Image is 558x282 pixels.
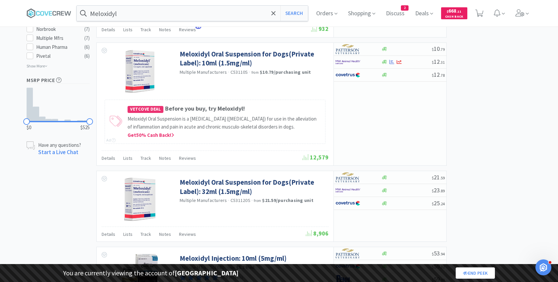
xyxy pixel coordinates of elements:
[335,248,360,258] img: f5e969b455434c6296c6d81ef179fa71_3.png
[432,71,445,78] span: 12
[335,185,360,195] img: f6b2451649754179b5b4e0c70c3f7cb0_2.png
[84,25,90,33] div: ( 7 )
[123,155,133,161] span: Lists
[140,27,151,33] span: Track
[262,197,314,203] strong: $21.59 / purchasing unit
[159,155,171,161] span: Notes
[432,188,434,193] span: $
[80,124,90,132] span: $525
[335,57,360,67] img: f6b2451649754179b5b4e0c70c3f7cb0_2.png
[447,9,448,14] span: $
[179,27,196,33] span: Reviews
[128,132,174,138] span: Get 50 % Cash Back!
[401,6,408,10] span: 2
[456,9,461,14] span: . 11
[125,49,155,93] img: ec645c19175c46c0a827f317865dc4d6_605888.png
[128,104,322,114] h4: Before you buy, try Meloxidyl!
[432,251,434,256] span: $
[432,262,445,270] span: 59
[251,197,253,203] span: ·
[180,178,327,196] a: Meloxidyl Oral Suspension for Dogs(Private Label): 32ml (1.5mg/ml)
[280,6,308,21] button: Search
[335,172,360,182] img: f5e969b455434c6296c6d81ef179fa71_3.png
[27,61,47,69] p: Show More
[303,153,328,161] span: 12,579
[432,175,434,180] span: $
[159,231,171,237] span: Notes
[38,148,78,156] a: Start a Live Chat
[36,52,77,60] div: Pivetal
[36,34,77,42] div: Multiple Mfrs
[175,269,238,277] strong: [GEOGRAPHIC_DATA]
[179,155,196,161] span: Reviews
[106,137,116,143] div: Ad
[440,188,445,193] span: . 89
[180,254,287,263] a: Meloxidyl Injection: 10ml (5mg/ml)
[254,198,261,203] span: from
[124,178,155,221] img: 96323a4474c341fab0e9ce3b06af1def_605891.png
[251,70,259,75] span: from
[249,69,250,75] span: ·
[102,231,115,237] span: Details
[140,155,151,161] span: Track
[84,43,90,51] div: ( 6 )
[228,197,230,203] span: ·
[441,4,467,22] a: $668.11Cash Back
[432,201,434,206] span: $
[180,197,227,203] a: Multiple Manufacturers
[123,231,133,237] span: Lists
[311,25,328,33] span: 932
[432,60,434,65] span: $
[231,69,248,75] span: C53110S
[440,251,445,256] span: . 94
[179,231,196,237] span: Reviews
[84,52,90,60] div: ( 6 )
[27,124,31,132] span: $0
[123,27,133,33] span: Lists
[432,47,434,52] span: $
[432,199,445,207] span: 25
[36,43,77,51] div: Human Pharma
[440,73,445,78] span: . 78
[180,49,327,68] a: Meloxidyl Oral Suspension for Dogs(Private Label): 10ml (1.5mg/ml)
[84,34,90,42] div: ( 7 )
[445,15,463,19] span: Cash Back
[36,25,77,33] div: Norbrook
[335,70,360,80] img: 77fca1acd8b6420a9015268ca798ef17_1.png
[128,115,322,131] p: Meloxidyl Oral Suspension is a [MEDICAL_DATA] ([MEDICAL_DATA]) for use in the alleviation of infl...
[335,198,360,208] img: 77fca1acd8b6420a9015268ca798ef17_1.png
[63,268,238,278] p: You are currently viewing the account of
[432,58,445,65] span: 12
[128,106,163,113] span: Vetcove Deal
[159,27,171,33] span: Notes
[231,197,250,203] span: C531120S
[102,27,115,33] span: Details
[432,45,445,52] span: 10
[440,201,445,206] span: . 24
[432,73,434,78] span: $
[140,231,151,237] span: Track
[440,175,445,180] span: . 59
[432,173,445,181] span: 21
[440,47,445,52] span: . 79
[456,267,495,279] a: End Peek
[38,141,81,148] p: Have any questions?
[535,259,551,275] iframe: Intercom live chat
[260,69,311,75] strong: $10.79 / purchasing unit
[306,230,328,237] span: 8,906
[447,8,461,14] span: 668
[432,186,445,194] span: 23
[27,76,90,84] h5: MSRP Price
[77,6,308,21] input: Search by item, sku, manufacturer, ingredient, size...
[440,60,445,65] span: . 31
[228,69,230,75] span: ·
[335,261,360,271] img: 77fca1acd8b6420a9015268ca798ef17_1.png
[432,249,445,257] span: 53
[102,155,115,161] span: Details
[383,11,407,17] a: Discuss2
[180,69,227,75] a: Multiple Manufacturers
[335,44,360,54] img: f5e969b455434c6296c6d81ef179fa71_3.png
